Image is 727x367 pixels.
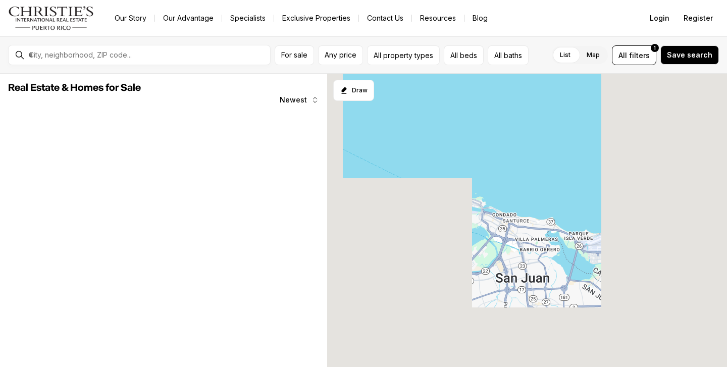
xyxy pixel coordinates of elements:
button: Save search [660,45,719,65]
button: Login [644,8,676,28]
a: Specialists [222,11,274,25]
img: logo [8,6,94,30]
button: Register [678,8,719,28]
label: Map [579,46,608,64]
a: Resources [412,11,464,25]
a: Our Advantage [155,11,222,25]
a: Our Story [107,11,154,25]
span: Login [650,14,669,22]
button: Any price [318,45,363,65]
span: For sale [281,51,307,59]
button: All beds [444,45,484,65]
span: Register [684,14,713,22]
button: Allfilters1 [612,45,656,65]
label: List [552,46,579,64]
span: filters [629,50,650,61]
button: Contact Us [359,11,411,25]
span: Save search [667,51,712,59]
span: Newest [280,96,307,104]
a: Exclusive Properties [274,11,358,25]
span: All [618,50,627,61]
button: All baths [488,45,529,65]
button: For sale [275,45,314,65]
button: All property types [367,45,440,65]
span: Real Estate & Homes for Sale [8,83,141,93]
button: Start drawing [333,80,374,101]
span: Any price [325,51,356,59]
button: Newest [274,90,325,110]
span: 1 [654,44,656,52]
a: Blog [464,11,496,25]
